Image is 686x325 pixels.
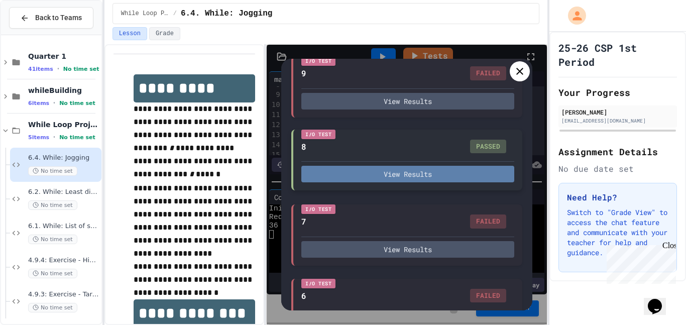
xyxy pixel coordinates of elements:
span: • [53,99,55,107]
span: 4.9.4: Exercise - Higher or Lower I [28,256,99,265]
button: View Results [301,166,514,182]
button: Lesson [112,27,147,40]
div: FAILED [470,289,506,303]
div: I/O Test [301,204,335,214]
span: / [173,10,177,18]
span: 4.9.3: Exercise - Target Sum [28,290,99,299]
span: 5 items [28,134,49,141]
div: 6 [301,290,306,302]
div: 7 [301,215,306,228]
div: [EMAIL_ADDRESS][DOMAIN_NAME] [561,117,674,125]
div: FAILED [470,214,506,229]
div: No due date set [558,163,677,175]
span: 6 items [28,100,49,106]
span: 6.4. While: Jogging [181,8,272,20]
h3: Need Help? [567,191,668,203]
span: • [53,133,55,141]
span: 6.2. While: Least divisor [28,188,99,196]
span: While Loop Projects [121,10,169,18]
span: No time set [28,235,77,244]
div: I/O Test [301,56,335,66]
span: No time set [63,66,99,72]
iframe: chat widget [644,285,676,315]
div: I/O Test [301,130,335,139]
span: • [57,65,59,73]
button: View Results [301,241,514,258]
span: whileBuilding [28,86,99,95]
div: FAILED [470,66,506,80]
h2: Assignment Details [558,145,677,159]
span: Quarter 1 [28,52,99,61]
div: 8 [301,141,306,153]
iframe: chat widget [603,241,676,284]
span: 6.1. While: List of squares [28,222,99,231]
button: Grade [149,27,180,40]
span: No time set [59,100,95,106]
div: [PERSON_NAME] [561,107,674,117]
span: No time set [28,200,77,210]
h1: 25-26 CSP 1st Period [558,41,677,69]
span: No time set [28,269,77,278]
button: Back to Teams [9,7,93,29]
div: 9 [301,67,306,79]
span: While Loop Projects [28,120,99,129]
button: View Results [301,93,514,110]
span: No time set [59,134,95,141]
div: PASSED [470,140,506,154]
span: No time set [28,303,77,312]
span: Back to Teams [35,13,82,23]
h2: Your Progress [558,85,677,99]
span: No time set [28,166,77,176]
div: Chat with us now!Close [4,4,69,64]
span: 41 items [28,66,53,72]
span: 6.4. While: Jogging [28,154,99,162]
div: I/O Test [301,279,335,288]
div: My Account [557,4,589,27]
p: Switch to "Grade View" to access the chat feature and communicate with your teacher for help and ... [567,207,668,258]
